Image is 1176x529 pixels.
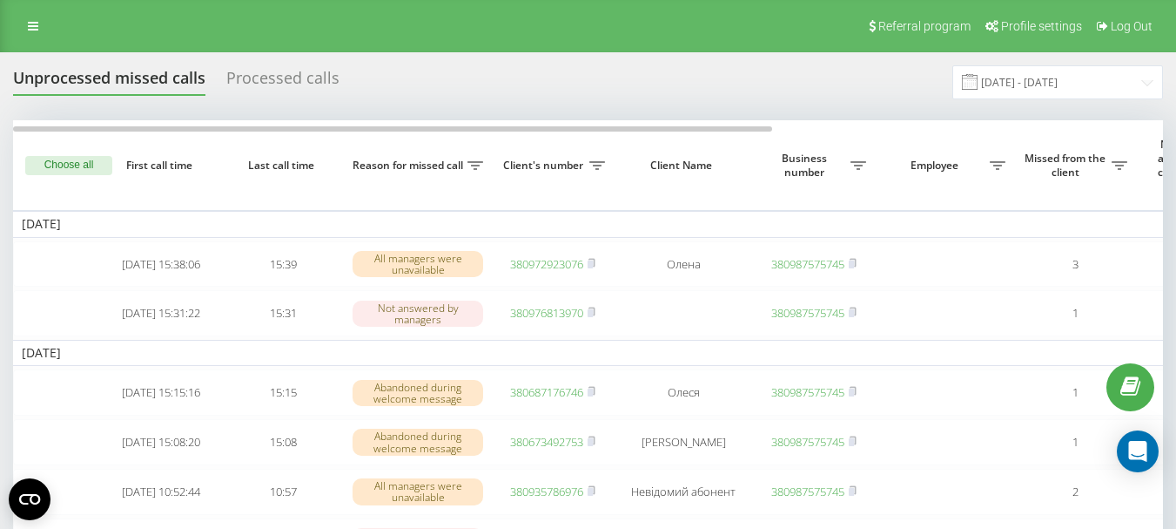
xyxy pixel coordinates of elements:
[884,159,990,173] span: Employee
[100,241,222,288] td: [DATE] 15:38:06
[100,469,222,515] td: [DATE] 10:52:44
[1014,419,1136,465] td: 1
[771,384,844,400] a: 380987575745
[1014,370,1136,416] td: 1
[771,256,844,272] a: 380987575745
[628,159,738,173] span: Client Name
[100,370,222,416] td: [DATE] 15:15:16
[353,301,483,327] div: Not answered by managers
[1117,431,1159,472] div: Open Intercom Messenger
[878,19,971,33] span: Referral program
[222,241,344,288] td: 15:39
[762,152,850,179] span: Business number
[100,290,222,336] td: [DATE] 15:31:22
[1014,469,1136,515] td: 2
[222,290,344,336] td: 15:31
[25,156,112,175] button: Choose all
[353,251,483,277] div: All managers were unavailable
[353,478,483,505] div: All managers were unavailable
[1014,290,1136,336] td: 1
[510,256,583,272] a: 380972923076
[353,380,483,406] div: Abandoned during welcome message
[1111,19,1152,33] span: Log Out
[771,434,844,450] a: 380987575745
[353,429,483,455] div: Abandoned during welcome message
[510,305,583,321] a: 380976813970
[9,478,50,520] button: Open CMP widget
[614,469,753,515] td: Невідомий абонент
[501,159,589,173] span: Client's number
[100,419,222,465] td: [DATE] 15:08:20
[510,434,583,450] a: 380673492753
[226,69,339,96] div: Processed calls
[614,419,753,465] td: [PERSON_NAME]
[13,69,205,96] div: Unprocessed missed calls
[1023,152,1112,179] span: Missed from the client
[236,159,330,173] span: Last call time
[510,484,583,499] a: 380935786976
[771,484,844,499] a: 380987575745
[771,305,844,321] a: 380987575745
[114,159,208,173] span: First call time
[510,384,583,400] a: 380687176746
[222,469,344,515] td: 10:57
[222,419,344,465] td: 15:08
[222,370,344,416] td: 15:15
[353,159,467,173] span: Reason for missed call
[614,370,753,416] td: Олеся
[614,241,753,288] td: Олена
[1014,241,1136,288] td: 3
[1001,19,1082,33] span: Profile settings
